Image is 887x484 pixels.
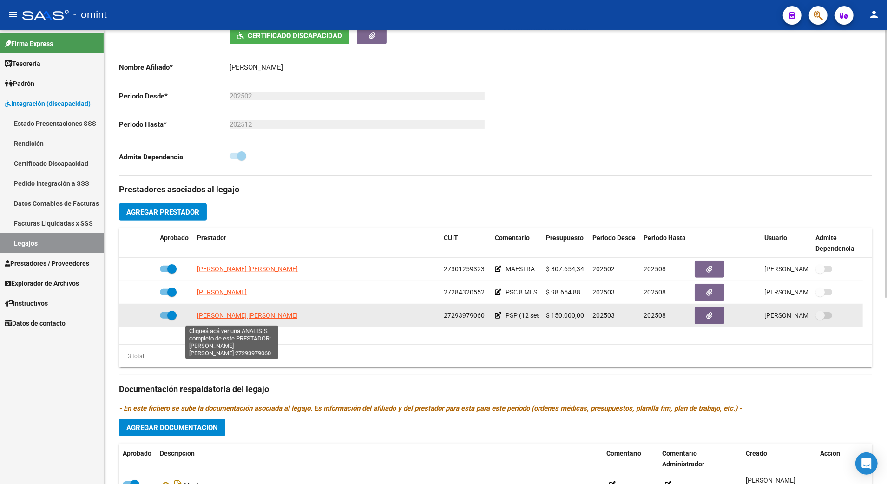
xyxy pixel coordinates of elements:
span: 202503 [592,288,615,296]
span: 202508 [644,312,666,319]
span: Comentario Administrador [662,450,704,468]
h3: Prestadores asociados al legajo [119,183,872,196]
datatable-header-cell: Creado [742,444,816,474]
p: Admite Dependencia [119,152,230,162]
span: Acción [820,450,840,457]
span: 27301259323 [444,265,485,273]
span: Firma Express [5,39,53,49]
span: Datos de contacto [5,318,66,328]
datatable-header-cell: Periodo Hasta [640,228,691,259]
datatable-header-cell: Aprobado [119,444,156,474]
span: Comentario [495,234,530,242]
span: Periodo Desde [592,234,636,242]
span: Agregar Prestador [126,208,199,216]
button: Agregar Documentacion [119,419,225,436]
i: - En este fichero se sube la documentación asociada al legajo. Es información del afiliado y del ... [119,404,742,412]
span: Usuario [764,234,787,242]
button: Certificado Discapacidad [230,27,349,44]
span: Periodo Hasta [644,234,686,242]
mat-icon: menu [7,9,19,20]
span: Tesorería [5,59,40,69]
span: MAESTRA [506,265,535,273]
datatable-header-cell: Usuario [761,228,812,259]
span: 202502 [592,265,615,273]
span: [PERSON_NAME] [197,288,247,296]
datatable-header-cell: Prestador [193,228,440,259]
span: Aprobado [160,234,189,242]
datatable-header-cell: Comentario Administrador [658,444,742,474]
span: Admite Dependencia [815,234,854,252]
span: [PERSON_NAME] [DATE] [764,265,837,273]
datatable-header-cell: Presupuesto [542,228,589,259]
span: Aprobado [123,450,151,457]
span: Creado [746,450,767,457]
span: PSC 8 MES [506,288,537,296]
p: Periodo Hasta [119,119,230,130]
datatable-header-cell: Aprobado [156,228,193,259]
span: [PERSON_NAME] [PERSON_NAME] [197,312,298,319]
span: 202508 [644,265,666,273]
datatable-header-cell: Comentario [491,228,542,259]
span: $ 307.654,34 [546,265,584,273]
span: [PERSON_NAME] [PERSON_NAME] [197,265,298,273]
div: 3 total [119,351,144,361]
span: PSP (12 sesiones/mes) [506,312,572,319]
span: Padrón [5,78,34,89]
span: $ 150.000,00 [546,312,584,319]
span: - omint [73,5,107,25]
span: 202508 [644,288,666,296]
datatable-header-cell: CUIT [440,228,491,259]
span: Integración (discapacidad) [5,98,91,109]
span: [PERSON_NAME] [746,477,795,484]
span: CUIT [444,234,458,242]
span: Certificado Discapacidad [248,32,342,40]
datatable-header-cell: Descripción [156,444,603,474]
span: Explorador de Archivos [5,278,79,288]
span: 202503 [592,312,615,319]
datatable-header-cell: Acción [816,444,863,474]
span: 27293979060 [444,312,485,319]
span: Presupuesto [546,234,584,242]
span: Prestadores / Proveedores [5,258,89,268]
span: [PERSON_NAME] [DATE] [764,288,837,296]
button: Agregar Prestador [119,203,207,221]
p: Periodo Desde [119,91,230,101]
datatable-header-cell: Admite Dependencia [812,228,863,259]
span: $ 98.654,88 [546,288,580,296]
span: Agregar Documentacion [126,424,218,432]
span: [PERSON_NAME] [DATE] [764,312,837,319]
span: Instructivos [5,298,48,308]
div: Open Intercom Messenger [855,452,878,475]
span: Prestador [197,234,226,242]
mat-icon: person [868,9,880,20]
h3: Documentación respaldatoria del legajo [119,383,872,396]
span: Descripción [160,450,195,457]
span: 27284320552 [444,288,485,296]
datatable-header-cell: Comentario [603,444,658,474]
p: Nombre Afiliado [119,62,230,72]
datatable-header-cell: Periodo Desde [589,228,640,259]
span: Comentario [606,450,641,457]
